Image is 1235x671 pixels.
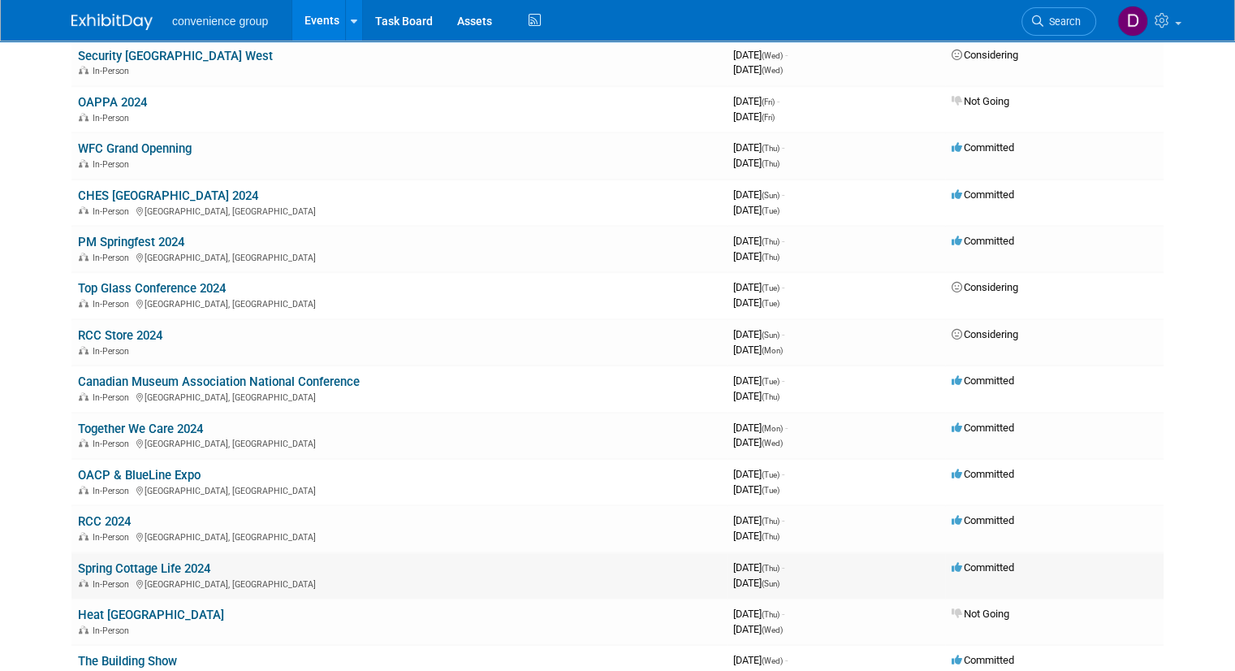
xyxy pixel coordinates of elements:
span: In-Person [93,159,134,170]
span: [DATE] [733,608,784,620]
span: - [782,374,784,387]
span: Search [1043,15,1081,28]
span: [DATE] [733,344,783,356]
span: [DATE] [733,141,784,154]
span: (Thu) [762,237,779,246]
span: (Thu) [762,159,779,168]
span: [DATE] [733,577,779,589]
div: [GEOGRAPHIC_DATA], [GEOGRAPHIC_DATA] [78,577,720,590]
a: RCC Store 2024 [78,328,162,343]
span: In-Person [93,486,134,496]
img: In-Person Event [79,159,89,167]
span: [DATE] [733,157,779,169]
span: In-Person [93,66,134,76]
img: ExhibitDay [71,14,153,30]
a: Top Glass Conference 2024 [78,281,226,296]
span: [DATE] [733,235,784,247]
img: In-Person Event [79,626,89,634]
span: (Tue) [762,470,779,479]
div: [GEOGRAPHIC_DATA], [GEOGRAPHIC_DATA] [78,297,720,310]
span: In-Person [93,299,134,310]
span: [DATE] [733,390,779,402]
span: Committed [952,468,1014,480]
span: [DATE] [733,49,788,61]
span: (Fri) [762,97,775,106]
span: [DATE] [733,468,784,480]
span: (Sun) [762,579,779,588]
span: In-Person [93,253,134,263]
span: - [782,468,784,480]
span: [DATE] [733,422,788,434]
a: Security [GEOGRAPHIC_DATA] West [78,49,273,63]
span: (Sun) [762,331,779,340]
a: Spring Cottage Life 2024 [78,561,210,576]
a: Together We Care 2024 [78,422,203,436]
span: Committed [952,654,1014,666]
span: [DATE] [733,514,784,526]
span: - [785,49,788,61]
span: Not Going [952,608,1009,620]
img: In-Person Event [79,346,89,354]
span: - [782,561,784,574]
span: (Tue) [762,486,779,495]
span: [DATE] [733,328,784,340]
span: (Wed) [762,66,783,75]
span: [DATE] [733,297,779,309]
a: RCC 2024 [78,514,131,529]
span: In-Person [93,532,134,543]
div: [GEOGRAPHIC_DATA], [GEOGRAPHIC_DATA] [78,390,720,403]
span: (Thu) [762,564,779,573]
span: (Thu) [762,392,779,401]
span: (Thu) [762,610,779,619]
img: In-Person Event [79,532,89,540]
span: Committed [952,235,1014,247]
span: - [782,188,784,201]
span: Committed [952,514,1014,526]
img: In-Person Event [79,206,89,214]
span: In-Person [93,113,134,123]
span: [DATE] [733,95,779,107]
span: In-Person [93,392,134,403]
span: (Mon) [762,346,783,355]
span: [DATE] [733,483,779,496]
span: [DATE] [733,281,784,293]
span: [DATE] [733,374,784,387]
span: In-Person [93,206,134,217]
span: In-Person [93,579,134,590]
span: Committed [952,188,1014,201]
span: Committed [952,374,1014,387]
span: [DATE] [733,188,784,201]
a: WFC Grand Openning [78,141,192,156]
span: [DATE] [733,63,783,76]
span: - [785,422,788,434]
div: [GEOGRAPHIC_DATA], [GEOGRAPHIC_DATA] [78,204,720,217]
span: [DATE] [733,654,788,666]
span: (Tue) [762,377,779,386]
img: Diego Boechat [1117,6,1148,37]
img: In-Person Event [79,439,89,447]
span: (Wed) [762,51,783,60]
a: The Building Show [78,654,177,669]
span: - [782,235,784,247]
span: [DATE] [733,623,783,635]
span: (Sun) [762,191,779,200]
span: - [782,514,784,526]
span: Considering [952,328,1018,340]
img: In-Person Event [79,579,89,587]
div: [GEOGRAPHIC_DATA], [GEOGRAPHIC_DATA] [78,436,720,449]
img: In-Person Event [79,299,89,307]
img: In-Person Event [79,392,89,400]
span: (Wed) [762,439,783,448]
span: [DATE] [733,204,779,216]
img: In-Person Event [79,486,89,494]
span: [DATE] [733,110,775,123]
span: - [777,95,779,107]
span: In-Person [93,439,134,449]
span: (Thu) [762,144,779,153]
span: (Wed) [762,626,783,634]
div: [GEOGRAPHIC_DATA], [GEOGRAPHIC_DATA] [78,483,720,496]
span: In-Person [93,626,134,636]
span: (Tue) [762,299,779,308]
span: - [785,654,788,666]
span: (Tue) [762,206,779,215]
